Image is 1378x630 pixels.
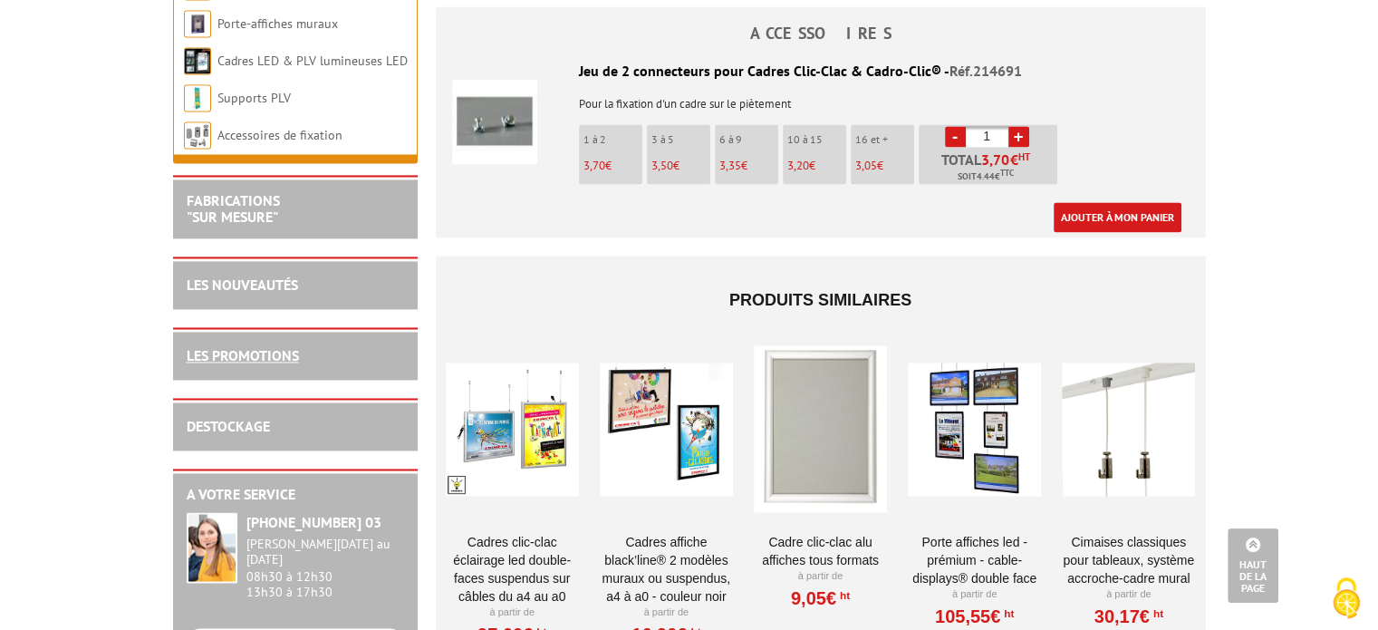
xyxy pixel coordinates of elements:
a: + [1008,126,1029,147]
a: Haut de la page [1228,528,1278,603]
a: 105,55€HT [935,611,1014,622]
p: € [583,160,642,172]
img: Jeu de 2 connecteurs pour Cadres Clic-Clac & Cadro-Clic® [452,79,537,164]
span: 3,35 [719,158,741,173]
p: € [651,160,710,172]
p: À partir de [754,569,887,584]
a: 30,17€HT [1094,611,1163,622]
p: Pour la fixation d'un cadre sur le piètement [452,85,1190,111]
span: € [981,152,1030,167]
a: Ajouter à mon panier [1054,202,1181,232]
p: 6 à 9 [719,133,778,146]
sup: TTC [1000,168,1014,178]
p: € [719,160,778,172]
p: 10 à 15 [787,133,846,146]
button: Cookies (fenêtre modale) [1315,568,1378,630]
a: Cadre Clic-Clac Alu affiches tous formats [754,533,887,569]
sup: HT [836,589,850,602]
a: 9,05€HT [791,593,850,604]
img: Cookies (fenêtre modale) [1324,576,1369,621]
a: Cadres affiche Black’Line® 2 modèles muraux ou suspendus, A4 à A0 - couleur noir [600,533,733,606]
p: Total [923,152,1057,184]
span: Réf.214691 [949,62,1022,80]
a: LES NOUVEAUTÉS [187,276,298,294]
a: - [945,126,966,147]
p: € [787,160,846,172]
a: LES PROMOTIONS [187,346,299,364]
span: 3,70 [583,158,605,173]
a: Cadres LED & PLV lumineuses LED [217,53,408,69]
a: DESTOCKAGE [187,417,270,435]
span: Soit € [958,170,1014,184]
sup: HT [1150,607,1163,620]
span: 4.44 [977,170,995,184]
img: Porte-affiches muraux [184,10,211,37]
a: Porte Affiches LED - Prémium - Cable-Displays® Double face [908,533,1041,587]
img: Cadres LED & PLV lumineuses LED [184,47,211,74]
img: Accessoires de fixation [184,121,211,149]
p: À partir de [908,587,1041,602]
p: À partir de [446,606,579,620]
a: Cadres clic-clac éclairage LED double-faces suspendus sur câbles du A4 au A0 [446,533,579,606]
p: 16 et + [855,133,914,146]
span: Produits similaires [729,291,911,309]
h2: A votre service [187,487,404,503]
a: Porte-affiches muraux [217,15,338,32]
span: 3,05 [855,158,877,173]
sup: HT [1000,607,1014,620]
p: 1 à 2 [583,133,642,146]
p: À partir de [600,606,733,620]
span: 3,70 [981,152,1010,167]
img: Supports PLV [184,84,211,111]
p: 3 à 5 [651,133,710,146]
a: Cimaises CLASSIQUES pour tableaux, système accroche-cadre mural [1062,533,1195,587]
h4: ACCESSOIRES [436,24,1206,43]
span: 3,50 [651,158,673,173]
p: À partir de [1062,587,1195,602]
p: € [855,160,914,172]
sup: HT [1018,150,1030,163]
a: Accessoires de fixation [217,127,342,143]
div: Jeu de 2 connecteurs pour Cadres Clic-Clac & Cadro-Clic® - [452,61,1190,82]
a: Supports PLV [217,90,291,106]
span: 3,20 [787,158,809,173]
a: FABRICATIONS"Sur Mesure" [187,191,280,226]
